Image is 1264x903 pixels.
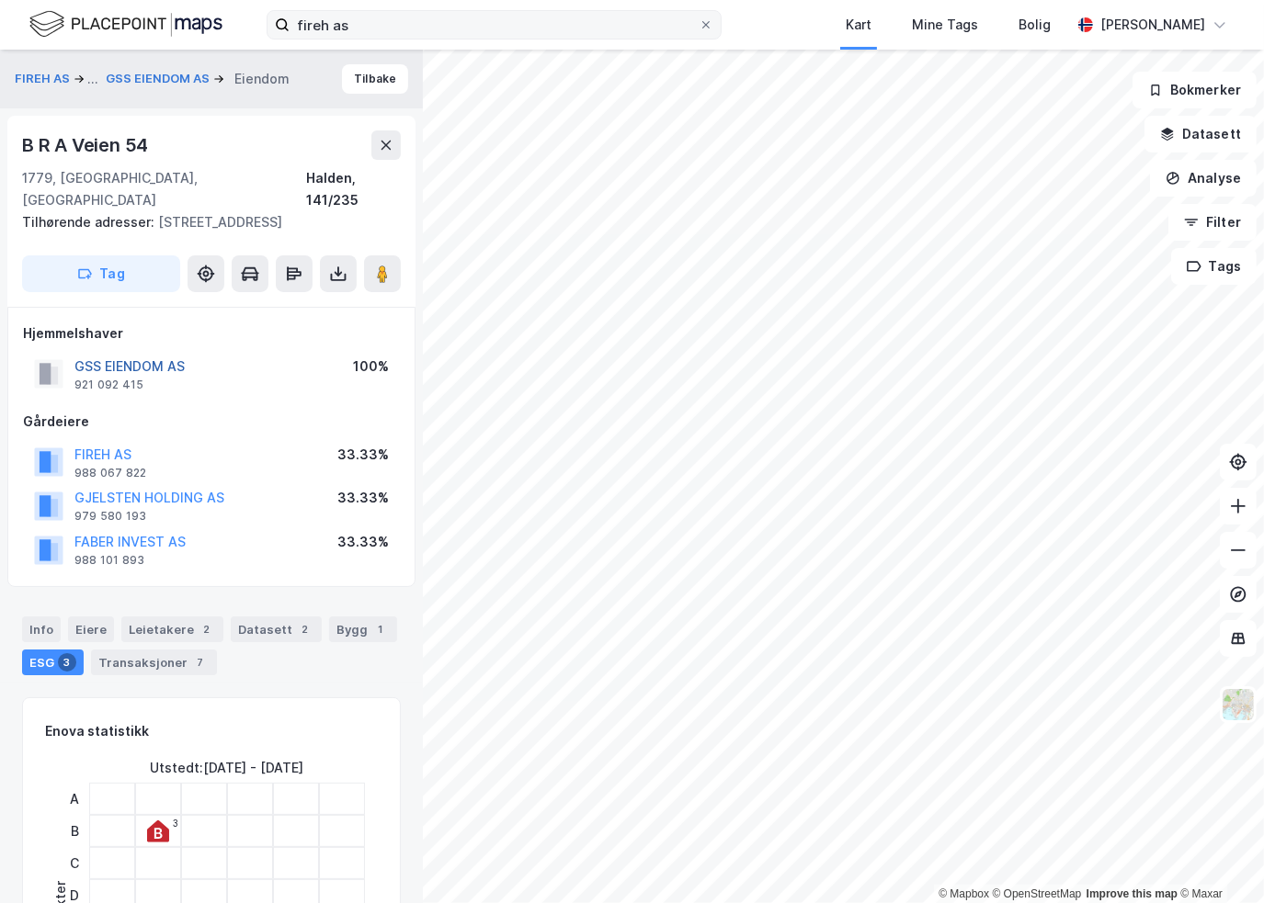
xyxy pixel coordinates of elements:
[22,255,180,292] button: Tag
[1087,887,1178,900] a: Improve this map
[22,211,386,233] div: [STREET_ADDRESS]
[23,322,400,344] div: Hjemmelshaver
[1133,72,1257,108] button: Bokmerker
[231,616,322,642] div: Datasett
[87,68,98,90] div: ...
[106,70,213,88] button: GSS EIENDOM AS
[1144,116,1257,152] button: Datasett
[290,11,699,39] input: Søk på adresse, matrikkel, gårdeiere, leietakere eller personer
[63,847,86,879] div: C
[993,887,1082,900] a: OpenStreetMap
[74,378,143,392] div: 921 092 415
[1150,160,1257,197] button: Analyse
[121,616,223,642] div: Leietakere
[342,64,408,94] button: Tilbake
[74,553,144,568] div: 988 101 893
[1172,815,1264,903] iframe: Chat Widget
[74,466,146,480] div: 988 067 822
[329,616,397,642] div: Bygg
[45,720,149,742] div: Enova statistikk
[29,8,222,40] img: logo.f888ab2527a4732fd821a326f86c7f29.svg
[22,616,61,642] div: Info
[63,815,86,847] div: B
[22,649,84,675] div: ESG
[939,887,989,900] a: Mapbox
[337,531,389,553] div: 33.33%
[191,653,210,672] div: 7
[234,68,290,90] div: Eiendom
[63,783,86,815] div: A
[23,411,400,433] div: Gårdeiere
[22,167,306,211] div: 1779, [GEOGRAPHIC_DATA], [GEOGRAPHIC_DATA]
[151,757,304,779] div: Utstedt : [DATE] - [DATE]
[846,14,871,36] div: Kart
[22,214,158,230] span: Tilhørende adresser:
[912,14,978,36] div: Mine Tags
[337,444,389,466] div: 33.33%
[1221,687,1256,722] img: Z
[1019,14,1051,36] div: Bolig
[1171,248,1257,285] button: Tags
[58,653,76,672] div: 3
[353,356,389,378] div: 100%
[198,620,216,638] div: 2
[337,487,389,509] div: 33.33%
[173,818,178,829] div: 3
[22,130,152,160] div: B R A Veien 54
[296,620,314,638] div: 2
[74,509,146,524] div: 979 580 193
[1168,204,1257,241] button: Filter
[15,68,74,90] button: FIREH AS
[371,620,390,638] div: 1
[91,649,217,675] div: Transaksjoner
[1100,14,1205,36] div: [PERSON_NAME]
[306,167,401,211] div: Halden, 141/235
[68,616,114,642] div: Eiere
